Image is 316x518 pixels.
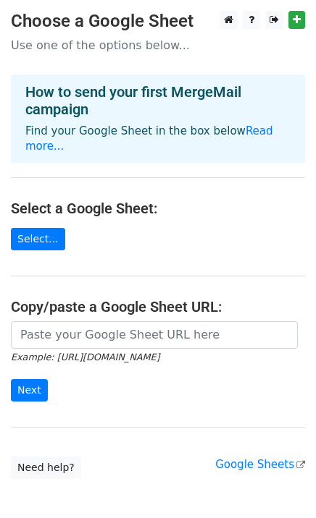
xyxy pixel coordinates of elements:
[25,83,291,118] h4: How to send your first MergeMail campaign
[25,124,291,154] p: Find your Google Sheet in the box below
[11,379,48,402] input: Next
[11,38,305,53] p: Use one of the options below...
[11,321,298,349] input: Paste your Google Sheet URL here
[215,458,305,471] a: Google Sheets
[11,298,305,315] h4: Copy/paste a Google Sheet URL:
[25,124,273,153] a: Read more...
[11,11,305,32] h3: Choose a Google Sheet
[11,457,81,479] a: Need help?
[11,352,159,362] small: Example: [URL][DOMAIN_NAME]
[11,200,305,217] h4: Select a Google Sheet:
[11,228,65,250] a: Select...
